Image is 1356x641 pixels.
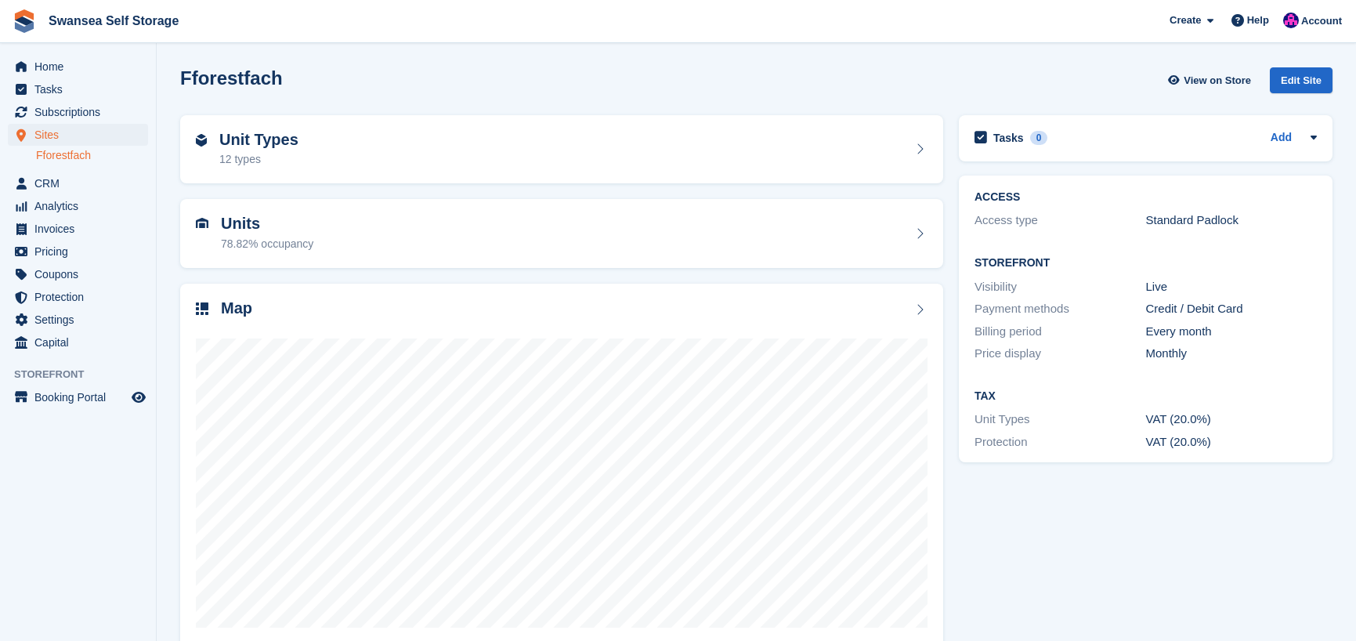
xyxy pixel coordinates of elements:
a: menu [8,331,148,353]
a: Preview store [129,388,148,407]
a: Add [1271,129,1292,147]
div: Credit / Debit Card [1146,300,1318,318]
div: 12 types [219,151,298,168]
div: Unit Types [975,411,1146,429]
img: map-icn-33ee37083ee616e46c38cad1a60f524a97daa1e2b2c8c0bc3eb3415660979fc1.svg [196,302,208,315]
span: Subscriptions [34,101,128,123]
a: menu [8,286,148,308]
h2: Storefront [975,257,1317,270]
span: Pricing [34,241,128,263]
img: unit-icn-7be61d7bf1b0ce9d3e12c5938cc71ed9869f7b940bace4675aadf7bd6d80202e.svg [196,218,208,229]
span: Storefront [14,367,156,382]
a: menu [8,56,148,78]
div: Every month [1146,323,1318,341]
a: menu [8,101,148,123]
span: View on Store [1184,73,1251,89]
img: stora-icon-8386f47178a22dfd0bd8f6a31ec36ba5ce8667c1dd55bd0f319d3a0aa187defe.svg [13,9,36,33]
div: Price display [975,345,1146,363]
div: Billing period [975,323,1146,341]
a: menu [8,309,148,331]
div: Access type [975,212,1146,230]
a: menu [8,124,148,146]
div: Edit Site [1270,67,1332,93]
span: Protection [34,286,128,308]
div: 0 [1030,131,1048,145]
div: 78.82% occupancy [221,236,313,252]
a: menu [8,218,148,240]
h2: ACCESS [975,191,1317,204]
div: VAT (20.0%) [1146,433,1318,451]
a: Fforestfach [36,148,148,163]
span: Account [1301,13,1342,29]
a: menu [8,195,148,217]
a: menu [8,78,148,100]
div: Payment methods [975,300,1146,318]
a: View on Store [1166,67,1257,93]
div: Monthly [1146,345,1318,363]
span: Analytics [34,195,128,217]
h2: Tasks [993,131,1024,145]
span: Coupons [34,263,128,285]
img: unit-type-icn-2b2737a686de81e16bb02015468b77c625bbabd49415b5ef34ead5e3b44a266d.svg [196,134,207,147]
span: Invoices [34,218,128,240]
span: CRM [34,172,128,194]
a: menu [8,241,148,263]
span: Sites [34,124,128,146]
span: Home [34,56,128,78]
h2: Unit Types [219,131,298,149]
span: Settings [34,309,128,331]
span: Booking Portal [34,386,128,408]
h2: Fforestfach [180,67,283,89]
h2: Map [221,299,252,317]
span: Create [1170,13,1201,28]
span: Capital [34,331,128,353]
div: Standard Padlock [1146,212,1318,230]
a: Swansea Self Storage [42,8,185,34]
a: Units 78.82% occupancy [180,199,943,268]
div: VAT (20.0%) [1146,411,1318,429]
div: Live [1146,278,1318,296]
span: Help [1247,13,1269,28]
h2: Tax [975,390,1317,403]
div: Protection [975,433,1146,451]
a: menu [8,386,148,408]
span: Tasks [34,78,128,100]
a: menu [8,263,148,285]
a: Unit Types 12 types [180,115,943,184]
a: Edit Site [1270,67,1332,100]
h2: Units [221,215,313,233]
img: Donna Davies [1283,13,1299,28]
div: Visibility [975,278,1146,296]
a: menu [8,172,148,194]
